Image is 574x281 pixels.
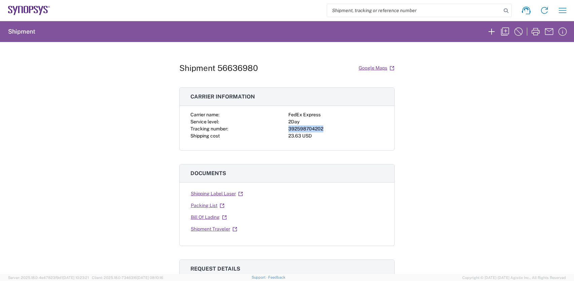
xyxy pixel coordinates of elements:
a: Support [252,275,268,279]
span: [DATE] 08:10:16 [137,276,163,280]
h1: Shipment 56636980 [179,63,258,73]
span: Tracking number: [190,126,228,131]
a: Feedback [268,275,285,279]
span: Server: 2025.18.0-4e47823f9d1 [8,276,89,280]
input: Shipment, tracking or reference number [327,4,501,17]
h2: Shipment [8,28,35,36]
span: Client: 2025.18.0-7346316 [92,276,163,280]
span: Copyright © [DATE]-[DATE] Agistix Inc., All Rights Reserved [462,275,566,281]
span: Service level: [190,119,219,124]
a: Shipping Label Laser [190,188,243,200]
a: Packing List [190,200,225,211]
div: 23.63 USD [288,132,384,139]
span: [DATE] 10:23:21 [63,276,89,280]
span: Carrier name: [190,112,219,117]
div: 392598704202 [288,125,384,132]
span: Request details [190,266,240,272]
a: Bill Of Lading [190,211,227,223]
span: Shipping cost [190,133,220,138]
div: 2Day [288,118,384,125]
span: Documents [190,170,226,176]
a: Shipment Traveler [190,223,238,235]
div: FedEx Express [288,111,384,118]
a: Google Maps [358,62,395,74]
span: Carrier information [190,93,255,100]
